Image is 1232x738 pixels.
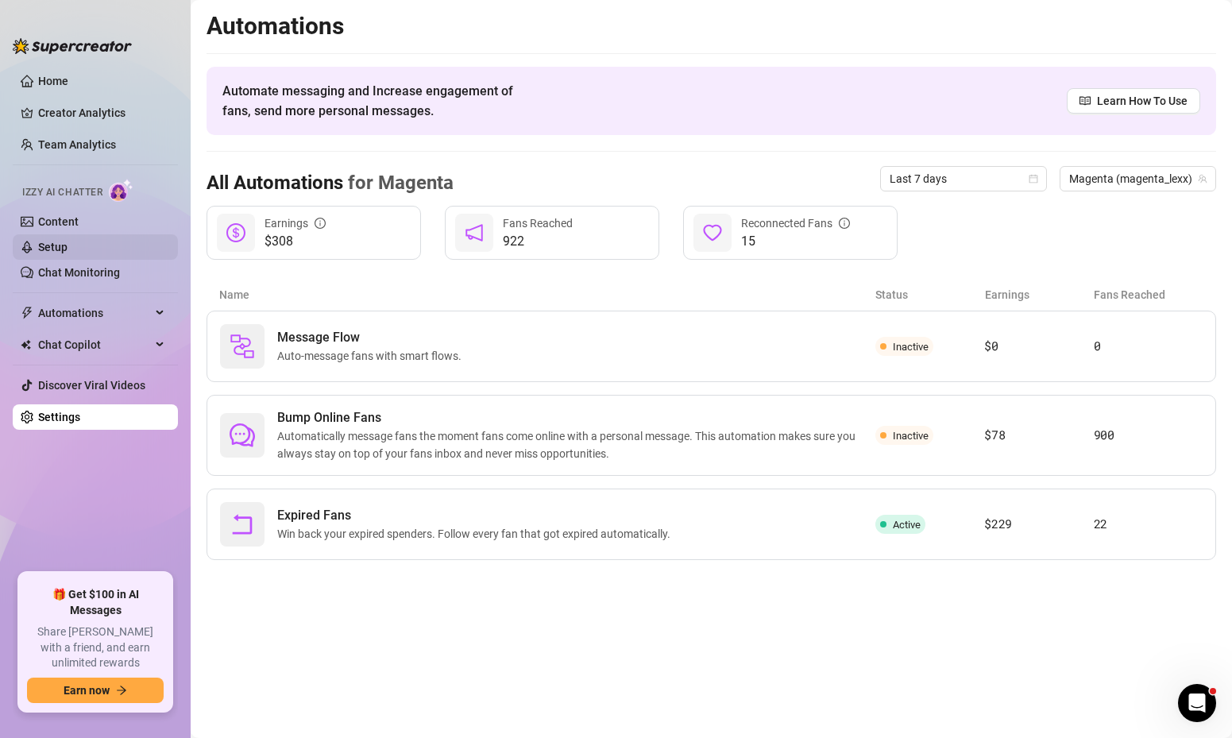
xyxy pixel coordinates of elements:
article: $78 [984,426,1093,445]
span: Win back your expired spenders. Follow every fan that got expired automatically. [277,525,677,543]
span: Learn How To Use [1097,92,1188,110]
span: arrow-right [116,685,127,696]
img: Chat Copilot [21,339,31,350]
article: 900 [1094,426,1203,445]
a: Creator Analytics [38,100,165,126]
article: Fans Reached [1094,286,1203,303]
span: Automate messaging and Increase engagement of fans, send more personal messages. [222,81,528,121]
iframe: Intercom live chat [1178,684,1216,722]
span: heart [703,223,722,242]
span: calendar [1029,174,1038,184]
a: Setup [38,241,68,253]
span: Inactive [893,430,929,442]
button: Earn nowarrow-right [27,678,164,703]
span: thunderbolt [21,307,33,319]
span: info-circle [839,218,850,229]
img: AI Chatter [109,179,133,202]
span: notification [465,223,484,242]
img: svg%3e [230,334,255,359]
img: logo-BBDzfeDw.svg [13,38,132,54]
span: Share [PERSON_NAME] with a friend, and earn unlimited rewards [27,624,164,671]
span: info-circle [315,218,326,229]
a: Learn How To Use [1067,88,1200,114]
a: Chat Monitoring [38,266,120,279]
a: Discover Viral Videos [38,379,145,392]
article: 22 [1094,515,1203,534]
span: Automatically message fans the moment fans come online with a personal message. This automation m... [277,427,875,462]
span: Izzy AI Chatter [22,185,102,200]
span: 🎁 Get $100 in AI Messages [27,587,164,618]
span: comment [230,423,255,448]
span: $308 [265,232,326,251]
a: Content [38,215,79,228]
span: Expired Fans [277,506,677,525]
a: Settings [38,411,80,423]
span: dollar [226,223,245,242]
article: $229 [984,515,1093,534]
span: Earn now [64,684,110,697]
a: Home [38,75,68,87]
span: Active [893,519,921,531]
div: Earnings [265,214,326,232]
span: 15 [741,232,850,251]
span: Automations [38,300,151,326]
span: Fans Reached [503,217,573,230]
span: for Magenta [343,172,454,194]
span: Message Flow [277,328,468,347]
article: Status [875,286,985,303]
h3: All Automations [207,171,454,196]
h2: Automations [207,11,1216,41]
span: Auto-message fans with smart flows. [277,347,468,365]
span: 922 [503,232,573,251]
span: team [1198,174,1207,184]
span: Last 7 days [890,167,1037,191]
article: Earnings [985,286,1095,303]
span: rollback [230,512,255,537]
span: Chat Copilot [38,332,151,357]
article: 0 [1094,337,1203,356]
span: Inactive [893,341,929,353]
span: read [1079,95,1091,106]
span: Bump Online Fans [277,408,875,427]
div: Reconnected Fans [741,214,850,232]
a: Team Analytics [38,138,116,151]
article: Name [219,286,875,303]
span: Magenta (magenta_lexx) [1069,167,1207,191]
article: $0 [984,337,1093,356]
